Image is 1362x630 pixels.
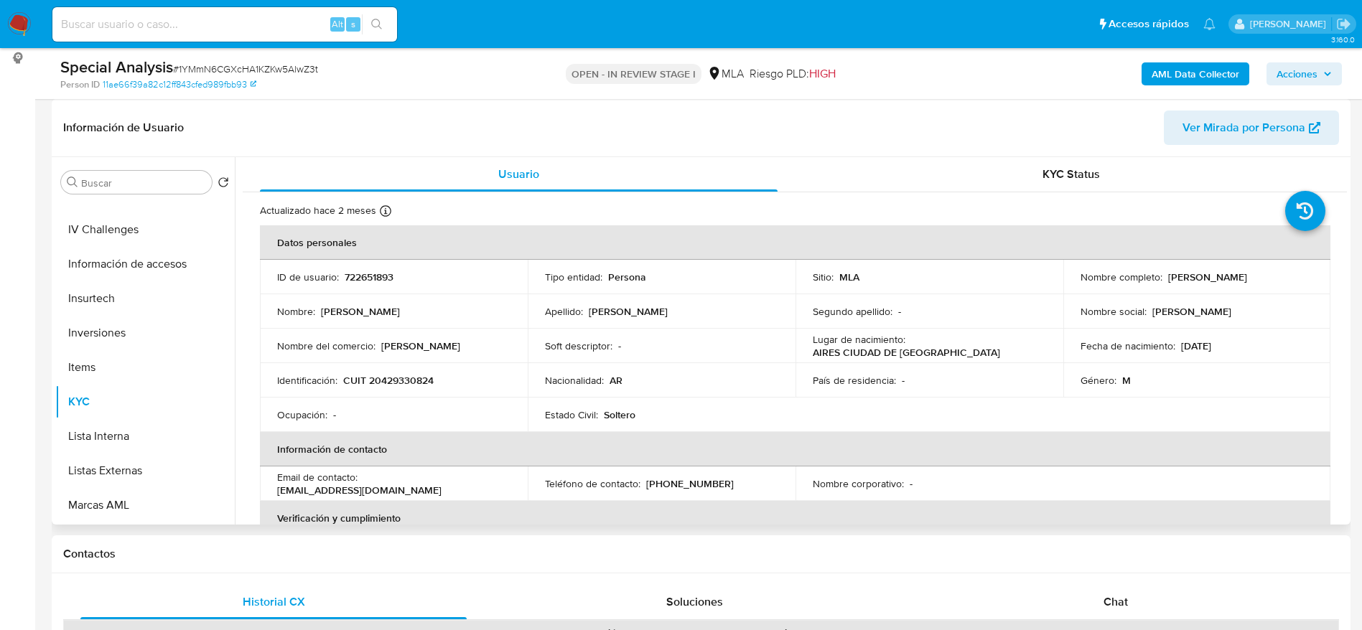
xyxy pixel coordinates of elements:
[610,374,622,387] p: AR
[1203,18,1216,30] a: Notificaciones
[1181,339,1211,352] p: [DATE]
[332,17,343,31] span: Alt
[260,432,1330,466] th: Información de contacto
[1152,305,1231,318] p: [PERSON_NAME]
[545,374,604,387] p: Nacionalidad :
[55,316,235,350] button: Inversiones
[60,55,173,78] b: Special Analysis
[63,547,1339,561] h1: Contactos
[1081,305,1147,318] p: Nombre social :
[813,271,834,283] p: Sitio :
[707,66,744,82] div: MLA
[1250,17,1331,31] p: elaine.mcfarlane@mercadolibre.com
[902,374,905,387] p: -
[1152,62,1239,85] b: AML Data Collector
[813,346,1000,359] p: AIRES CIUDAD DE [GEOGRAPHIC_DATA]
[1043,166,1100,182] span: KYC Status
[1168,271,1247,283] p: [PERSON_NAME]
[55,385,235,419] button: KYC
[381,339,460,352] p: [PERSON_NAME]
[1081,339,1175,352] p: Fecha de nacimiento :
[839,271,859,283] p: MLA
[60,78,100,91] b: Person ID
[1267,62,1342,85] button: Acciones
[589,305,668,318] p: [PERSON_NAME]
[55,212,235,247] button: IV Challenges
[55,350,235,385] button: Items
[55,453,235,488] button: Listas Externas
[67,177,78,188] button: Buscar
[618,339,621,352] p: -
[277,484,442,497] p: [EMAIL_ADDRESS][DOMAIN_NAME]
[608,271,646,283] p: Persona
[218,177,229,192] button: Volver al orden por defecto
[1331,34,1355,45] span: 3.160.0
[1183,111,1305,145] span: Ver Mirada por Persona
[260,225,1330,260] th: Datos personales
[566,64,701,84] p: OPEN - IN REVIEW STAGE I
[63,121,184,135] h1: Información de Usuario
[103,78,256,91] a: 11ae66f39a82c12ff843cfed989fbb93
[1104,593,1128,610] span: Chat
[910,477,913,490] p: -
[813,477,904,490] p: Nombre corporativo :
[55,247,235,281] button: Información de accesos
[52,15,397,34] input: Buscar usuario o caso...
[277,408,327,421] p: Ocupación :
[277,305,315,318] p: Nombre :
[809,65,836,82] span: HIGH
[55,281,235,316] button: Insurtech
[545,339,612,352] p: Soft descriptor :
[545,477,640,490] p: Teléfono de contacto :
[1142,62,1249,85] button: AML Data Collector
[1122,374,1131,387] p: M
[545,408,598,421] p: Estado Civil :
[260,204,376,217] p: Actualizado hace 2 meses
[55,419,235,453] button: Lista Interna
[813,305,892,318] p: Segundo apellido :
[545,305,583,318] p: Apellido :
[173,62,318,76] span: # 1YMmN6CGXcHA1KZKw5AlwZ3t
[1336,17,1351,32] a: Salir
[898,305,901,318] p: -
[813,374,896,387] p: País de residencia :
[813,333,905,346] p: Lugar de nacimiento :
[333,408,336,421] p: -
[277,339,376,352] p: Nombre del comercio :
[343,374,434,387] p: CUIT 20429330824
[260,501,1330,535] th: Verificación y cumplimiento
[1277,62,1317,85] span: Acciones
[321,305,400,318] p: [PERSON_NAME]
[243,593,305,610] span: Historial CX
[1109,17,1189,32] span: Accesos rápidos
[1164,111,1339,145] button: Ver Mirada por Persona
[750,66,836,82] span: Riesgo PLD:
[351,17,355,31] span: s
[666,593,723,610] span: Soluciones
[1081,271,1162,283] p: Nombre completo :
[277,374,337,387] p: Identificación :
[362,14,391,34] button: search-icon
[81,177,206,189] input: Buscar
[345,271,393,283] p: 722651893
[498,166,539,182] span: Usuario
[277,271,339,283] p: ID de usuario :
[604,408,635,421] p: Soltero
[277,471,358,484] p: Email de contacto :
[646,477,734,490] p: [PHONE_NUMBER]
[1081,374,1116,387] p: Género :
[55,522,235,557] button: Perfiles
[55,488,235,522] button: Marcas AML
[545,271,602,283] p: Tipo entidad :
